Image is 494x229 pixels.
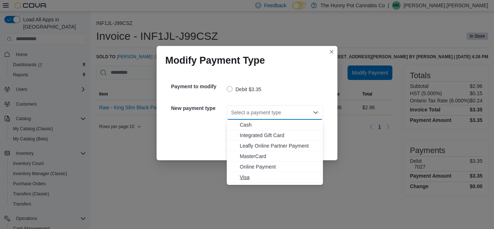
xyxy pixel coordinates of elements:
span: Integrated Gift Card [240,132,319,139]
button: Online Payment [227,162,323,172]
button: Closes this modal window [327,47,336,56]
h5: New payment type [171,101,225,115]
button: Cash [227,120,323,130]
span: Online Payment [240,163,319,170]
h1: Modify Payment Type [165,55,265,66]
button: MasterCard [227,151,323,162]
button: Integrated Gift Card [227,130,323,141]
button: Close list of options [313,110,319,115]
button: Visa [227,172,323,183]
h5: Payment to modify [171,79,225,94]
span: Leafly Online Partner Payment [240,142,319,149]
span: Cash [240,121,319,128]
div: Choose from the following options [227,120,323,183]
input: Accessible screen reader label [231,108,232,117]
label: Debit $3.35 [227,85,261,94]
span: MasterCard [240,153,319,160]
span: Visa [240,174,319,181]
button: Leafly Online Partner Payment [227,141,323,151]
